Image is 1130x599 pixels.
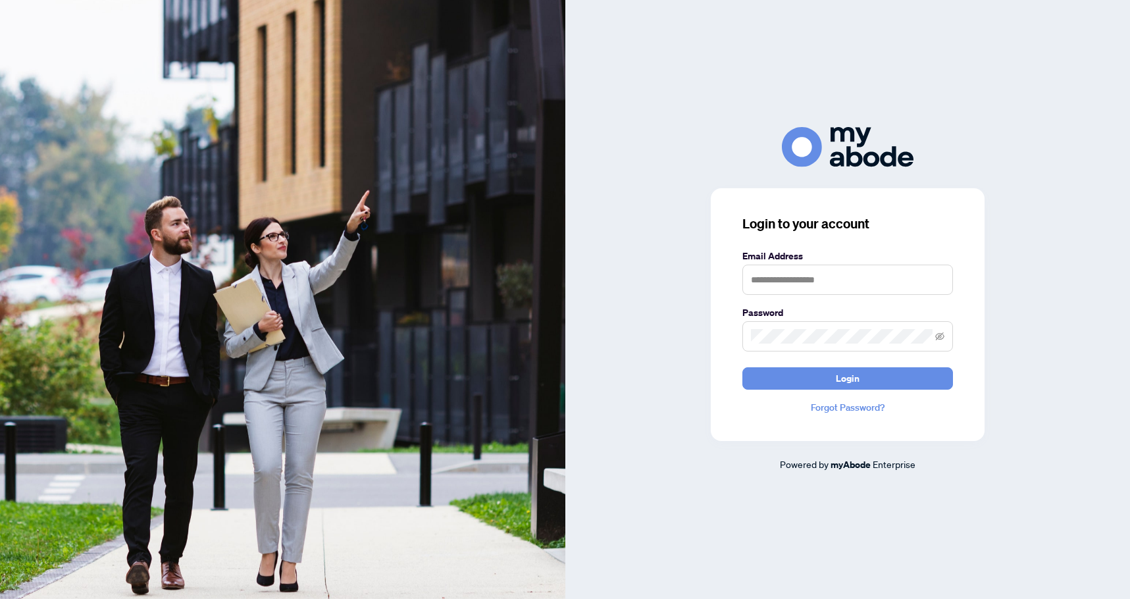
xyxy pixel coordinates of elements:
[742,305,953,320] label: Password
[742,400,953,415] a: Forgot Password?
[782,127,913,167] img: ma-logo
[742,249,953,263] label: Email Address
[873,458,915,470] span: Enterprise
[742,215,953,233] h3: Login to your account
[742,367,953,390] button: Login
[780,458,829,470] span: Powered by
[935,332,944,341] span: eye-invisible
[836,368,860,389] span: Login
[831,457,871,472] a: myAbode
